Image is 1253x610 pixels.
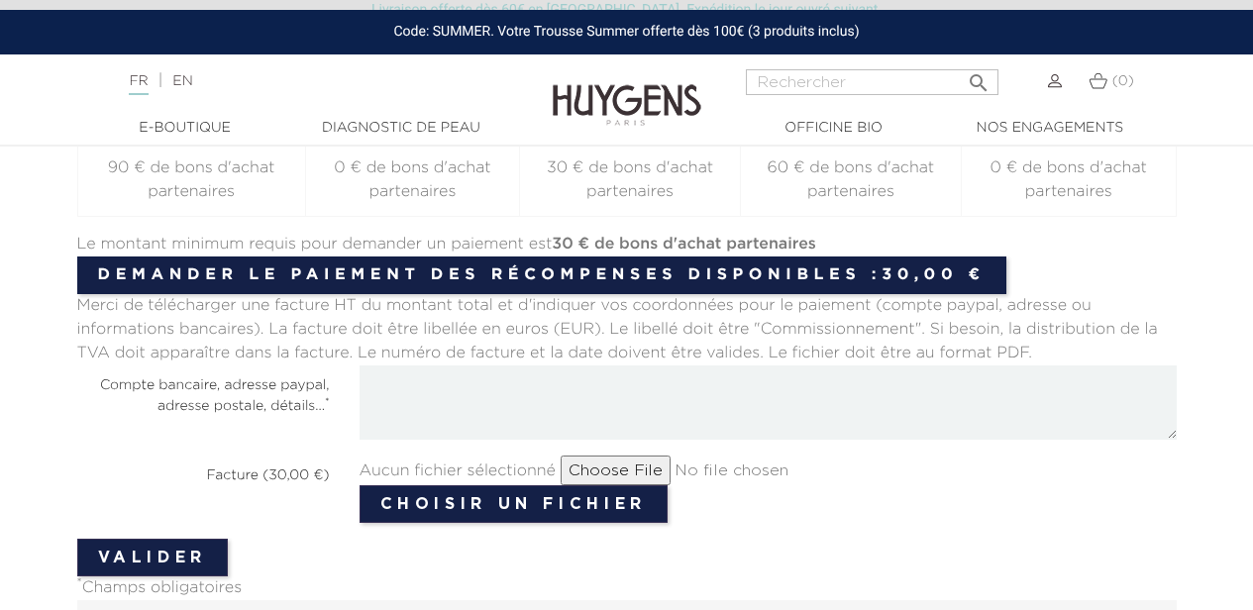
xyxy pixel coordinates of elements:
p: Champs obligatoires [77,576,1177,600]
a: FR [129,74,148,95]
button:  [961,63,996,90]
button: Valider [77,539,228,576]
label: Compte bancaire, adresse paypal, adresse postale, détails... [62,365,345,417]
img: Huygens [553,52,701,129]
td: 30 € de bons d'achat partenaires [520,144,741,217]
a: EN [172,74,192,88]
button: Choisir un fichier [360,485,668,523]
i:  [967,65,991,89]
div: Merci de télécharger une facture HT du montant total et d'indiquer vos coordonnées pour le paieme... [77,294,1177,365]
td: 90 € de bons d'achat partenaires [77,144,305,217]
div: Le montant minimum requis pour demander un paiement est [77,233,1177,256]
span: Aucun fichier sélectionné [360,463,556,479]
a: Demander le paiement des récompenses disponibles :30,00 € [77,256,1006,294]
a: Diagnostic de peau [302,118,500,139]
td: 0 € de bons d'achat partenaires [961,144,1176,217]
td: 0 € de bons d'achat partenaires [305,144,520,217]
td: 60 € de bons d'achat partenaires [740,144,961,217]
div: | [119,69,507,93]
b: 30 € de bons d'achat partenaires [552,237,815,253]
span: (0) [1112,74,1134,88]
a: Nos engagements [951,118,1149,139]
a: Officine Bio [735,118,933,139]
label: Facture (30,00 €) [62,456,345,486]
a: E-Boutique [86,118,284,139]
input: Rechercher [746,69,998,95]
